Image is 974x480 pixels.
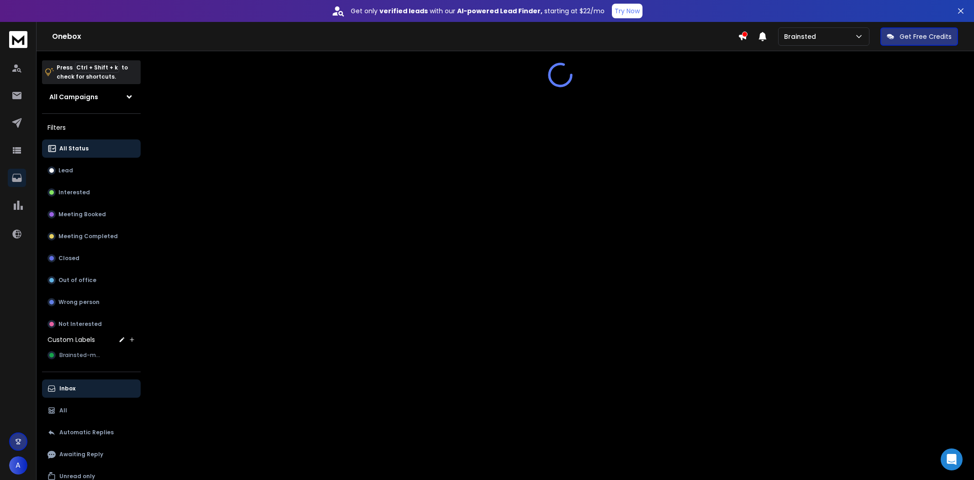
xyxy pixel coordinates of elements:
[59,407,67,414] p: All
[9,456,27,475] button: A
[59,473,95,480] p: Unread only
[42,183,141,202] button: Interested
[42,401,141,420] button: All
[59,145,89,152] p: All Status
[42,445,141,464] button: Awaiting Reply
[351,6,605,16] p: Get only with our starting at $22/mo
[57,63,128,81] p: Press to check for shortcuts.
[49,92,98,101] h1: All Campaigns
[42,139,141,158] button: All Status
[900,32,952,41] p: Get Free Credits
[75,62,119,73] span: Ctrl + Shift + k
[58,189,90,196] p: Interested
[42,379,141,398] button: Inbox
[58,167,73,174] p: Lead
[58,299,100,306] p: Wrong person
[42,271,141,289] button: Out of office
[58,211,106,218] p: Meeting Booked
[42,315,141,333] button: Not Interested
[58,233,118,240] p: Meeting Completed
[47,335,95,344] h3: Custom Labels
[42,121,141,134] h3: Filters
[784,32,820,41] p: Brainsted
[59,385,75,392] p: Inbox
[9,31,27,48] img: logo
[42,205,141,224] button: Meeting Booked
[42,88,141,106] button: All Campaigns
[58,277,96,284] p: Out of office
[42,227,141,245] button: Meeting Completed
[42,161,141,180] button: Lead
[42,346,141,364] button: Brainsted-man
[42,423,141,442] button: Automatic Replies
[59,429,114,436] p: Automatic Replies
[59,352,103,359] span: Brainsted-man
[615,6,640,16] p: Try Now
[379,6,428,16] strong: verified leads
[612,4,642,18] button: Try Now
[52,31,738,42] h1: Onebox
[42,293,141,311] button: Wrong person
[58,320,102,328] p: Not Interested
[58,255,79,262] p: Closed
[880,27,958,46] button: Get Free Credits
[941,448,963,470] div: Open Intercom Messenger
[42,249,141,267] button: Closed
[59,451,103,458] p: Awaiting Reply
[457,6,542,16] strong: AI-powered Lead Finder,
